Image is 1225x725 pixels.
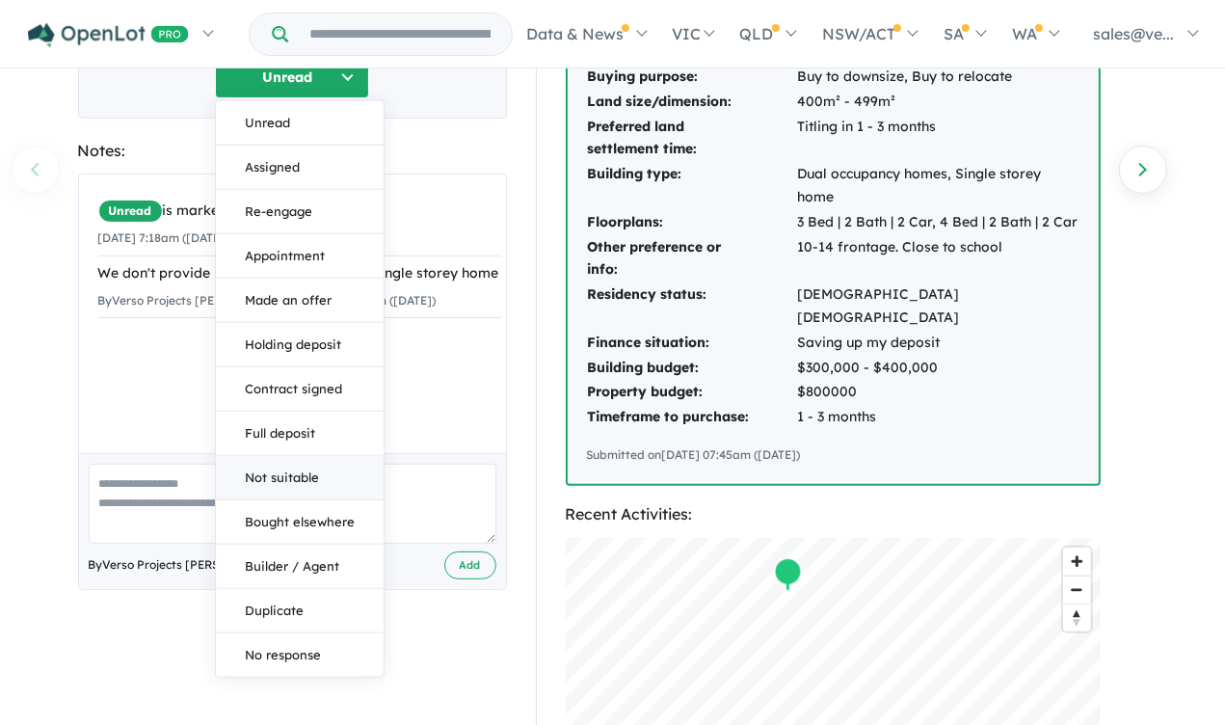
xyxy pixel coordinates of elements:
[797,380,1079,405] td: $800000
[587,90,797,115] td: Land size/dimension:
[587,210,797,235] td: Floorplans:
[216,545,384,589] button: Builder / Agent
[444,551,496,579] button: Add
[89,555,284,575] span: By Verso Projects [PERSON_NAME]
[587,235,797,283] td: Other preference or info:
[797,162,1079,210] td: Dual occupancy homes, Single storey home
[566,501,1101,527] div: Recent Activities:
[587,380,797,405] td: Property budget:
[98,293,437,308] small: By Verso Projects [PERSON_NAME] - [DATE] 10:40am ([DATE])
[1063,604,1091,631] span: Reset bearing to north
[1063,548,1091,576] button: Zoom in
[1093,24,1174,43] span: sales@ve...
[1063,577,1091,604] span: Zoom out
[216,323,384,367] button: Holding deposit
[797,210,1079,235] td: 3 Bed | 2 Bath | 2 Car, 4 Bed | 2 Bath | 2 Car
[216,456,384,500] button: Not suitable
[216,589,384,633] button: Duplicate
[587,405,797,430] td: Timeframe to purchase:
[98,200,163,223] span: Unread
[1063,576,1091,604] button: Zoom out
[98,262,501,285] div: We don't provide Dual occupancy homes, Single storey home
[216,633,384,677] button: No response
[587,356,797,381] td: Building budget:
[587,282,797,331] td: Residency status:
[215,57,369,98] button: Unread
[587,162,797,210] td: Building type:
[216,279,384,323] button: Made an offer
[216,367,384,412] button: Contract signed
[1063,604,1091,631] button: Reset bearing to north
[797,65,1079,90] td: Buy to downsize, Buy to relocate
[216,234,384,279] button: Appointment
[797,331,1079,356] td: Saving up my deposit
[216,146,384,190] button: Assigned
[587,115,797,163] td: Preferred land settlement time:
[98,200,501,223] div: is marked.
[28,23,189,47] img: Openlot PRO Logo White
[216,412,384,456] button: Full deposit
[797,90,1079,115] td: 400m² - 499m²
[797,282,1079,331] td: [DEMOGRAPHIC_DATA] [DEMOGRAPHIC_DATA]
[797,115,1079,163] td: Titling in 1 - 3 months
[216,500,384,545] button: Bought elsewhere
[292,13,508,55] input: Try estate name, suburb, builder or developer
[216,101,384,146] button: Unread
[797,235,1079,283] td: 10-14 frontage. Close to school
[78,138,507,164] div: Notes:
[773,557,802,593] div: Map marker
[587,445,1079,465] div: Submitted on [DATE] 07:45am ([DATE])
[797,356,1079,381] td: $300,000 - $400,000
[587,331,797,356] td: Finance situation:
[98,230,229,245] small: [DATE] 7:18am ([DATE])
[797,405,1079,430] td: 1 - 3 months
[216,190,384,234] button: Re-engage
[215,100,385,678] div: Unread
[587,65,797,90] td: Buying purpose:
